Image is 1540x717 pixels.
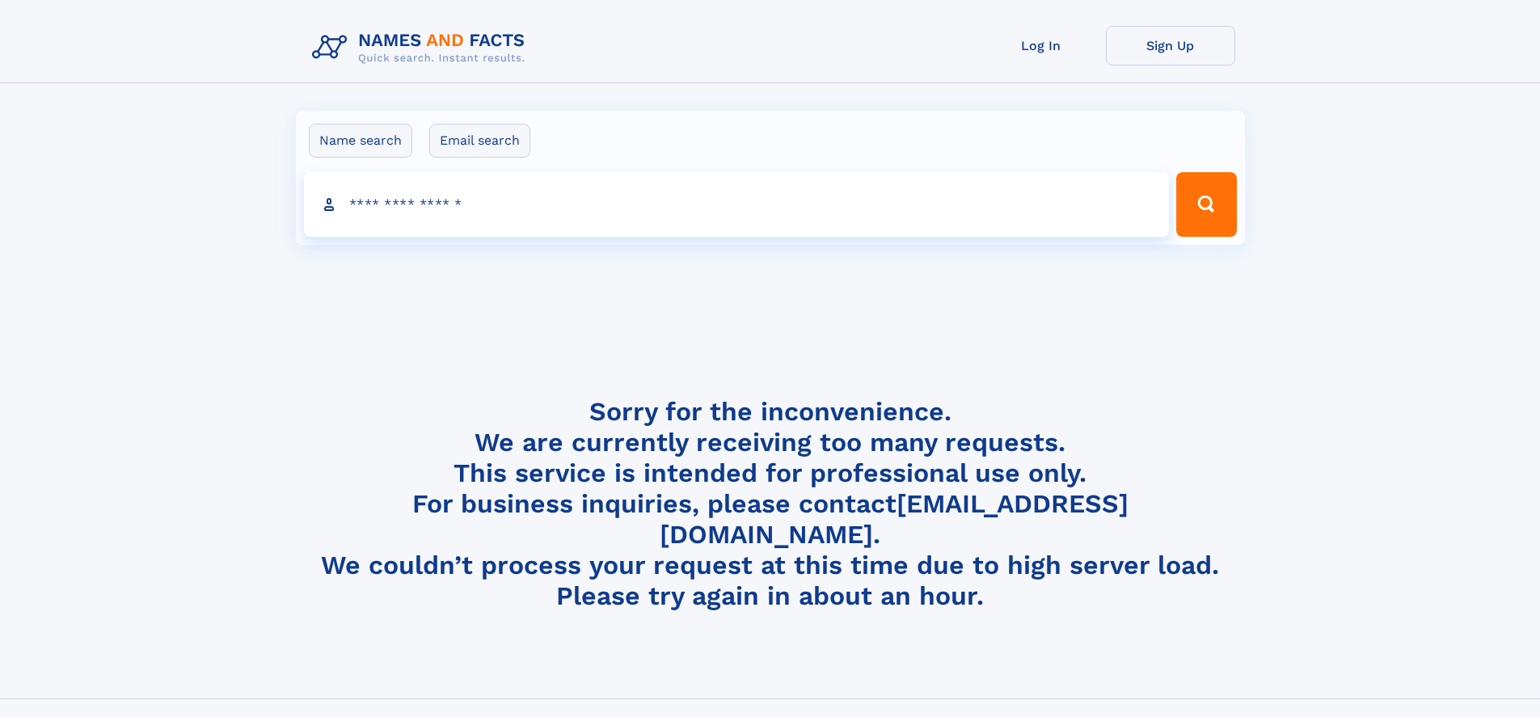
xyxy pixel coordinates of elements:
[1176,172,1236,237] button: Search Button
[429,124,530,158] label: Email search
[977,26,1106,65] a: Log In
[306,396,1235,612] h4: Sorry for the inconvenience. We are currently receiving too many requests. This service is intend...
[306,26,538,70] img: Logo Names and Facts
[309,124,412,158] label: Name search
[660,488,1129,550] a: [EMAIL_ADDRESS][DOMAIN_NAME]
[304,172,1170,237] input: search input
[1106,26,1235,65] a: Sign Up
